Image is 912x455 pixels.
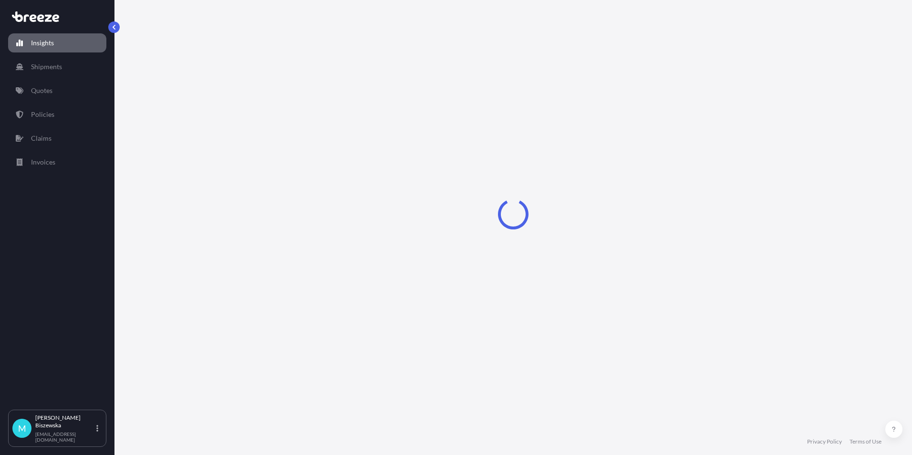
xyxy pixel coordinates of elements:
a: Terms of Use [850,438,881,445]
p: Insights [31,38,54,48]
a: Claims [8,129,106,148]
a: Insights [8,33,106,52]
a: Shipments [8,57,106,76]
p: Quotes [31,86,52,95]
p: Claims [31,134,52,143]
p: Invoices [31,157,55,167]
a: Privacy Policy [807,438,842,445]
p: [PERSON_NAME] Biszewska [35,414,94,429]
span: M [18,424,26,433]
p: Shipments [31,62,62,72]
p: [EMAIL_ADDRESS][DOMAIN_NAME] [35,431,94,443]
a: Quotes [8,81,106,100]
p: Policies [31,110,54,119]
a: Policies [8,105,106,124]
a: Invoices [8,153,106,172]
